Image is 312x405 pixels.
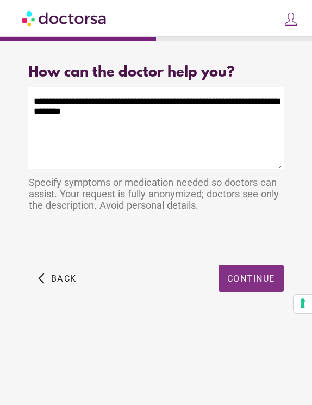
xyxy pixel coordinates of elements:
[227,273,275,284] span: Continue
[28,65,283,82] div: How can the doctor help you?
[294,295,312,313] button: Your consent preferences for tracking technologies
[28,171,283,219] div: Specify symptoms or medication needed so doctors can assist. Your request is fully anonymized; do...
[219,265,284,292] button: Continue
[22,6,108,30] img: Doctorsa.com
[51,273,77,284] span: Back
[34,265,81,292] button: arrow_back_ios Back
[283,11,298,27] img: icons8-customer-100.png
